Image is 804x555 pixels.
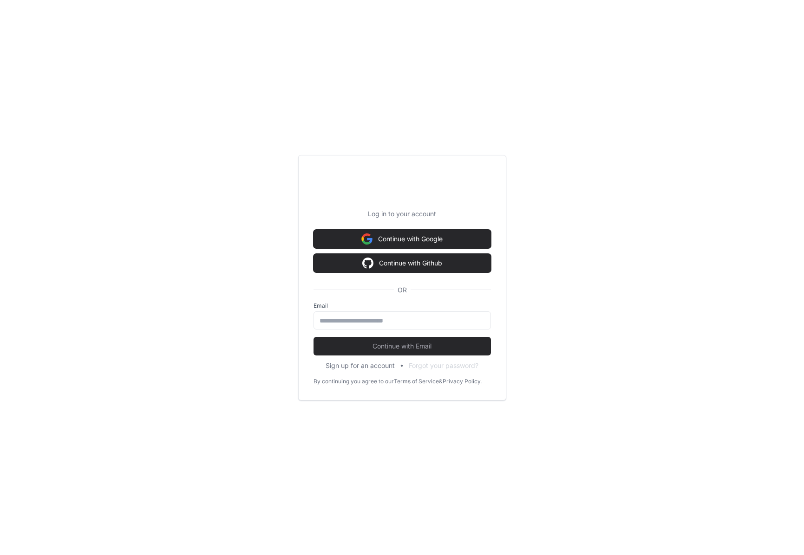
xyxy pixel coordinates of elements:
[394,285,411,295] span: OR
[314,342,491,351] span: Continue with Email
[314,378,394,385] div: By continuing you agree to our
[394,378,439,385] a: Terms of Service
[443,378,482,385] a: Privacy Policy.
[314,337,491,355] button: Continue with Email
[314,302,491,310] label: Email
[314,254,491,272] button: Continue with Github
[362,254,373,272] img: Sign in with google
[314,209,491,219] p: Log in to your account
[361,230,373,248] img: Sign in with google
[314,230,491,248] button: Continue with Google
[409,361,478,370] button: Forgot your password?
[326,361,395,370] button: Sign up for an account
[439,378,443,385] div: &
